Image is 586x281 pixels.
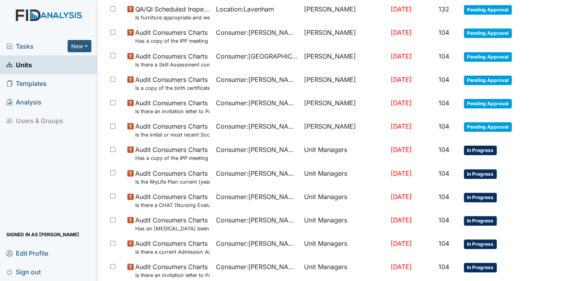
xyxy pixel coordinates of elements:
[216,98,298,108] span: Consumer : [PERSON_NAME]
[439,28,449,36] span: 104
[135,4,209,21] span: QA/QI Scheduled Inspection Is furniture appropriate and well-maintained (broken, missing pieces, ...
[6,266,41,278] span: Sign out
[391,146,412,154] span: [DATE]
[464,76,512,85] span: Pending Approval
[301,165,388,189] td: Unit Managers
[135,201,209,209] small: Is there a CHAT (Nursing Evaluation) no more than a year old?
[135,37,209,45] small: Has a copy of the IPP meeting been sent to the Parent/Guardian [DATE] of the meeting?
[439,146,449,154] span: 104
[135,145,209,162] span: Audit Consumers Charts Has a copy of the IPP meeting been sent to the Parent/Guardian within 30 d...
[439,76,449,84] span: 104
[135,272,209,279] small: Is there an invitation letter to Parent/Guardian for current years team meetings in T-Logs (Therap)?
[301,72,388,95] td: [PERSON_NAME]
[391,216,412,224] span: [DATE]
[135,262,209,279] span: Audit Consumers Charts Is there an invitation letter to Parent/Guardian for current years team me...
[464,5,512,15] span: Pending Approval
[6,247,48,259] span: Edit Profile
[391,99,412,107] span: [DATE]
[216,145,298,154] span: Consumer : [PERSON_NAME]
[135,51,209,68] span: Audit Consumers Charts Is there a Skill Assessment completed and updated yearly (no more than one...
[6,59,32,71] span: Units
[135,215,209,232] span: Audit Consumers Charts Has an Audiological Evaluation been completed and recommendations followed?
[216,122,298,131] span: Consumer : [PERSON_NAME]
[301,118,388,142] td: [PERSON_NAME]
[216,215,298,225] span: Consumer : [PERSON_NAME]
[464,169,497,179] span: In Progress
[216,75,298,84] span: Consumer : [PERSON_NAME]
[6,77,47,89] span: Templates
[301,142,388,165] td: Unit Managers
[391,169,412,177] span: [DATE]
[135,108,209,115] small: Is there an invitation letter to Parent/Guardian for current years team meetings in T-Logs (Therap)?
[464,263,497,272] span: In Progress
[391,76,412,84] span: [DATE]
[135,28,209,45] span: Audit Consumers Charts Has a copy of the IPP meeting been sent to the Parent/Guardian within 30 d...
[216,4,274,14] span: Location : Lavenham
[135,131,209,139] small: Is the initial or most recent Social Evaluation in the chart?
[301,235,388,259] td: Unit Managers
[216,262,298,272] span: Consumer : [PERSON_NAME]
[216,169,298,178] span: Consumer : [PERSON_NAME]
[6,42,68,51] a: Tasks
[216,28,298,37] span: Consumer : [PERSON_NAME]
[464,193,497,202] span: In Progress
[439,239,449,247] span: 104
[464,146,497,155] span: In Progress
[216,192,298,201] span: Consumer : [PERSON_NAME]
[439,263,449,271] span: 104
[391,193,412,201] span: [DATE]
[6,228,79,241] span: Signed in as [PERSON_NAME]
[6,96,42,108] span: Analysis
[301,48,388,72] td: [PERSON_NAME]
[216,239,298,248] span: Consumer : [PERSON_NAME]
[464,239,497,249] span: In Progress
[439,193,449,201] span: 104
[301,25,388,48] td: [PERSON_NAME]
[439,122,449,130] span: 104
[135,122,209,139] span: Audit Consumers Charts Is the initial or most recent Social Evaluation in the chart?
[301,189,388,212] td: Unit Managers
[439,169,449,177] span: 104
[439,216,449,224] span: 104
[301,95,388,118] td: [PERSON_NAME]
[391,122,412,130] span: [DATE]
[135,169,209,186] span: Audit Consumers Charts Is the MyLife Plan current (yearly)?
[135,14,209,21] small: Is furniture appropriate and well-maintained (broken, missing pieces, sufficient number for seati...
[135,154,209,162] small: Has a copy of the IPP meeting been sent to the Parent/Guardian [DATE] of the meeting?
[391,239,412,247] span: [DATE]
[464,122,512,132] span: Pending Approval
[301,1,388,25] td: [PERSON_NAME]
[135,61,209,68] small: Is there a Skill Assessment completed and updated yearly (no more than one year old)
[135,225,209,232] small: Has an [MEDICAL_DATA] been completed and recommendations followed?
[135,248,209,256] small: Is there a current Admission Agreement ([DATE])?
[391,263,412,271] span: [DATE]
[439,52,449,60] span: 104
[135,98,209,115] span: Audit Consumers Charts Is there an invitation letter to Parent/Guardian for current years team me...
[464,99,512,108] span: Pending Approval
[135,178,209,186] small: Is the MyLife Plan current (yearly)?
[464,216,497,226] span: In Progress
[391,52,412,60] span: [DATE]
[391,28,412,36] span: [DATE]
[135,75,209,92] span: Audit Consumers Charts Is a copy of the birth certificate found in the file?
[391,5,412,13] span: [DATE]
[439,5,449,13] span: 132
[135,84,209,92] small: Is a copy of the birth certificate found in the file?
[464,52,512,62] span: Pending Approval
[216,51,298,61] span: Consumer : [GEOGRAPHIC_DATA][PERSON_NAME][GEOGRAPHIC_DATA]
[135,192,209,209] span: Audit Consumers Charts Is there a CHAT (Nursing Evaluation) no more than a year old?
[301,212,388,235] td: Unit Managers
[68,40,91,52] button: New
[464,28,512,38] span: Pending Approval
[439,99,449,107] span: 104
[135,239,209,256] span: Audit Consumers Charts Is there a current Admission Agreement (within one year)?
